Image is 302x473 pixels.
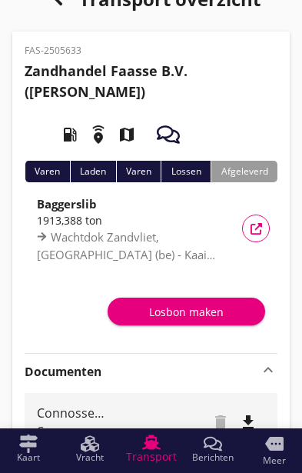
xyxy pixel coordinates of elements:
[265,435,284,453] i: more
[116,161,161,182] div: Varen
[37,212,222,228] div: 1913,388 ton
[121,428,182,470] a: Transport
[37,404,108,422] div: Connossement -RP-C25-0512.pdf
[263,456,286,465] span: Meer
[17,453,40,462] span: Kaart
[37,423,113,438] span: Cognossement
[211,161,277,182] div: Afgeleverd
[59,428,121,470] a: Vracht
[48,113,91,156] i: local_gas_station
[239,413,257,431] i: file_download
[37,422,108,438] div: —
[25,195,277,262] a: Baggerslib1913,388 tonWachtdok Zandvliet, [GEOGRAPHIC_DATA] (be) - Kaai Sita Remediation-[GEOGRAP...
[259,361,277,379] i: keyboard_arrow_up
[70,161,116,182] div: Laden
[105,113,148,156] i: map
[77,113,120,156] i: emergency_share
[25,363,259,381] strong: Documenten
[37,196,97,212] strong: Baggerslib
[120,304,253,320] div: Losbon maken
[192,453,234,462] span: Berichten
[182,428,244,470] a: Berichten
[25,161,70,182] div: Varen
[37,229,207,331] span: Wachtdok Zandvliet, [GEOGRAPHIC_DATA] (be) - Kaai Sita Remediation-[GEOGRAPHIC_DATA] ([GEOGRAPHIC...
[25,62,188,80] strong: Zandhandel Faasse B.V.
[161,161,211,182] div: Lossen
[126,451,177,462] span: Transport
[76,453,104,462] span: Vracht
[108,298,265,325] button: Losbon maken
[25,44,277,58] p: FAS-2505633
[25,61,277,102] h2: ([PERSON_NAME])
